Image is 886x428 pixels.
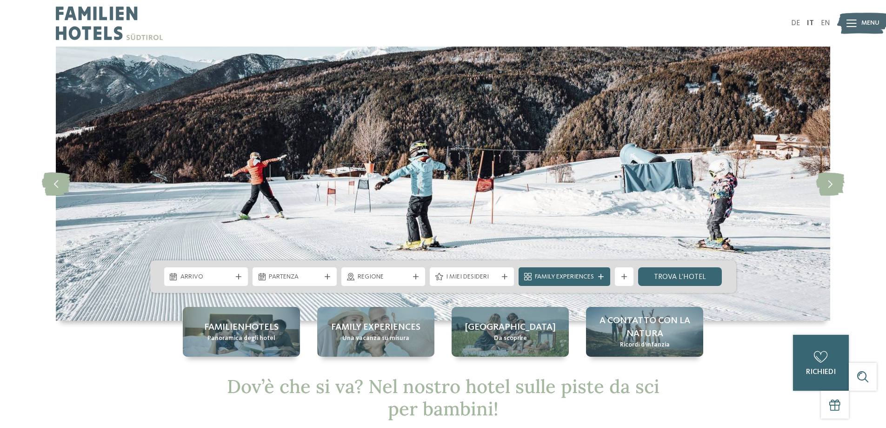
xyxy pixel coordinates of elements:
span: Family Experiences [535,272,594,282]
a: Hotel sulle piste da sci per bambini: divertimento senza confini A contatto con la natura Ricordi... [586,307,703,357]
span: Da scoprire [494,334,527,343]
span: [GEOGRAPHIC_DATA] [465,321,556,334]
span: Family experiences [331,321,420,334]
img: Hotel sulle piste da sci per bambini: divertimento senza confini [56,47,830,321]
a: DE [791,20,800,27]
span: Panoramica degli hotel [207,334,275,343]
span: Regione [358,272,409,282]
span: Ricordi d’infanzia [620,340,670,350]
a: Hotel sulle piste da sci per bambini: divertimento senza confini Familienhotels Panoramica degli ... [183,307,300,357]
a: IT [807,20,814,27]
span: I miei desideri [446,272,498,282]
a: Hotel sulle piste da sci per bambini: divertimento senza confini [GEOGRAPHIC_DATA] Da scoprire [452,307,569,357]
span: Dov’è che si va? Nel nostro hotel sulle piste da sci per bambini! [227,374,660,421]
span: Una vacanza su misura [342,334,409,343]
span: Menu [861,19,879,28]
a: Hotel sulle piste da sci per bambini: divertimento senza confini Family experiences Una vacanza s... [317,307,434,357]
a: trova l’hotel [638,267,722,286]
span: Partenza [269,272,320,282]
span: richiedi [806,368,836,376]
span: Familienhotels [204,321,279,334]
span: A contatto con la natura [595,314,694,340]
span: Arrivo [180,272,232,282]
a: EN [821,20,830,27]
a: richiedi [793,335,849,391]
